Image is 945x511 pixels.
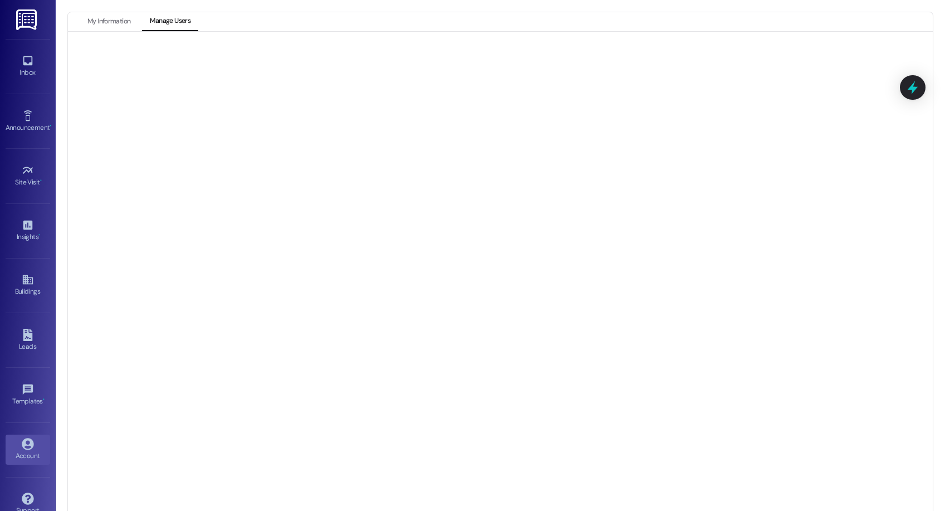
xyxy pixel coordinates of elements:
button: Manage Users [142,12,198,31]
a: Leads [6,325,50,356]
a: Inbox [6,51,50,81]
a: Insights • [6,216,50,246]
button: My Information [80,12,138,31]
span: • [43,396,45,403]
a: Buildings [6,270,50,300]
a: Site Visit • [6,161,50,191]
a: Account [6,435,50,465]
img: ResiDesk Logo [16,9,39,30]
span: • [38,231,40,239]
iframe: retool [91,55,930,503]
span: • [40,177,42,184]
span: • [50,122,51,130]
a: Templates • [6,380,50,410]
